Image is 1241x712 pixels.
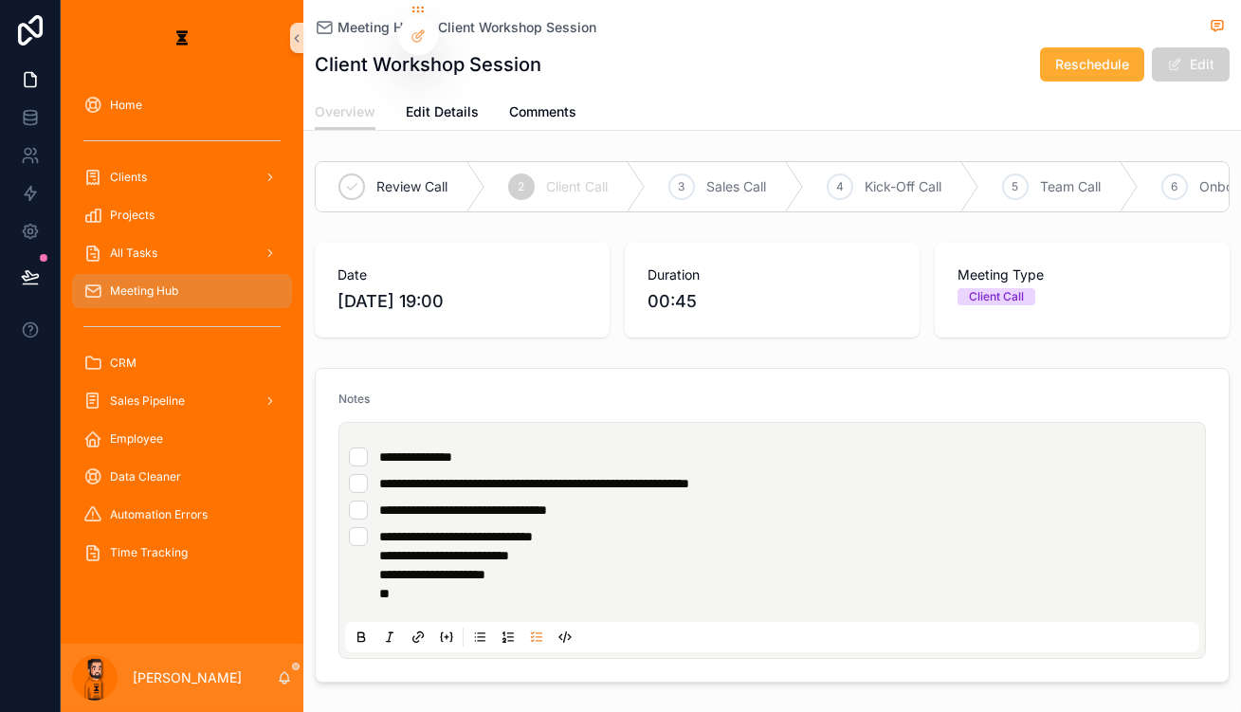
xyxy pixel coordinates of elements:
span: Meeting Hub [338,18,419,37]
p: [PERSON_NAME] [133,668,242,687]
div: Client Call [969,288,1024,305]
a: Home [72,88,292,122]
span: Edit Details [406,102,479,121]
span: 3 [679,179,685,194]
span: 5 [1013,179,1019,194]
a: Employee [72,422,292,456]
a: CRM [72,346,292,380]
span: Automation Errors [110,507,208,522]
span: CRM [110,356,137,371]
a: Meeting Hub [315,18,419,37]
span: Sales Pipeline [110,393,185,409]
a: Edit Details [406,95,479,133]
button: Reschedule [1040,47,1144,82]
span: 4 [836,179,844,194]
span: All Tasks [110,246,157,261]
span: Meeting Type [958,265,1207,284]
span: Team Call [1040,177,1101,196]
button: Edit [1152,47,1230,82]
span: Duration [648,265,897,284]
span: Comments [509,102,576,121]
span: Notes [338,392,370,406]
span: Reschedule [1055,55,1129,74]
a: Overview [315,95,375,131]
a: Sales Pipeline [72,384,292,418]
a: Projects [72,198,292,232]
h1: Client Workshop Session [315,51,541,78]
span: Meeting Hub [110,283,178,299]
a: Clients [72,160,292,194]
a: All Tasks [72,236,292,270]
a: Comments [509,95,576,133]
a: Data Cleaner [72,460,292,494]
span: Overview [315,102,375,121]
span: 00:45 [648,288,897,315]
a: Meeting Hub [72,274,292,308]
span: Kick-Off Call [865,177,941,196]
a: Client Workshop Session [438,18,596,37]
span: [DATE] 19:00 [338,288,587,315]
span: 2 [519,179,525,194]
span: Employee [110,431,163,447]
div: scrollable content [61,76,303,592]
span: Review Call [376,177,447,196]
span: Home [110,98,142,113]
span: Projects [110,208,155,223]
span: Date [338,265,587,284]
a: Automation Errors [72,498,292,532]
img: App logo [167,23,197,53]
span: Clients [110,170,147,185]
span: Client Call [546,177,608,196]
span: Data Cleaner [110,469,181,484]
span: 6 [1172,179,1178,194]
span: Sales Call [706,177,766,196]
